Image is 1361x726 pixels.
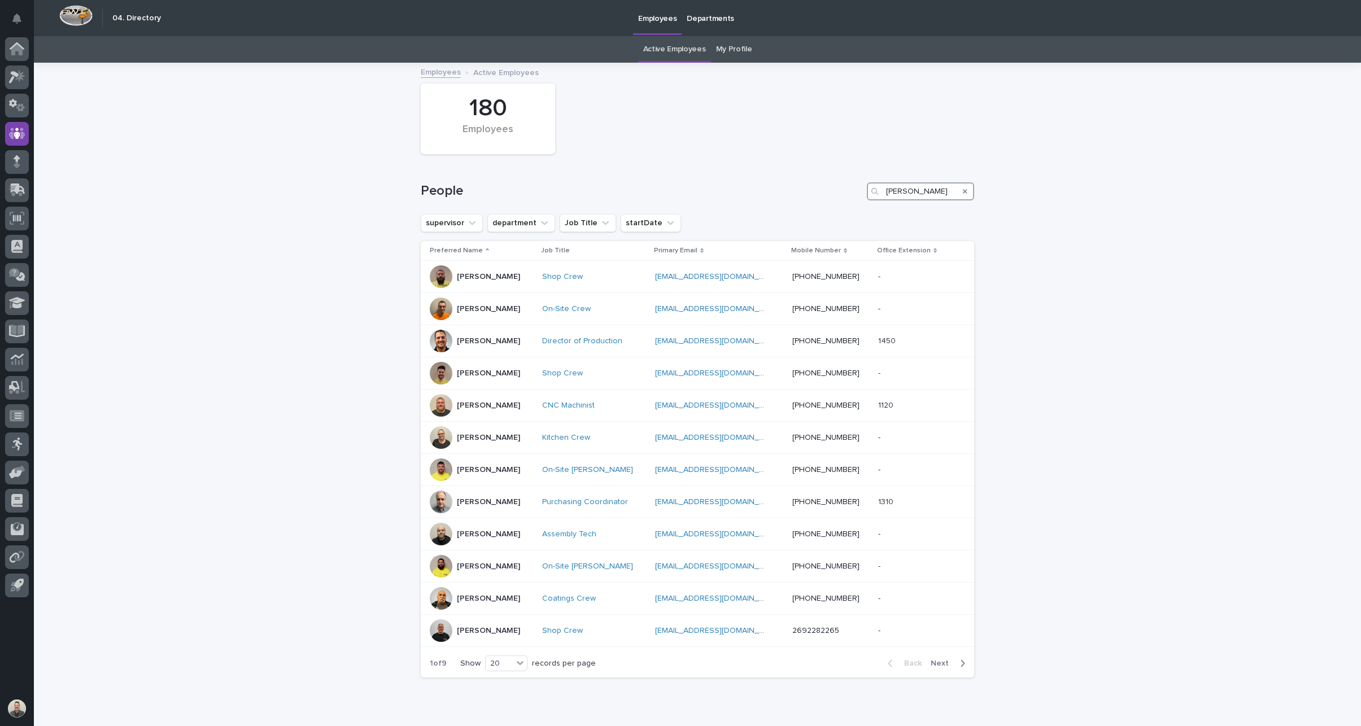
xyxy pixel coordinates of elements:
[421,422,974,454] tr: [PERSON_NAME]Kitchen Crew [EMAIL_ADDRESS][DOMAIN_NAME] [PHONE_NUMBER]--
[421,214,483,232] button: supervisor
[878,366,883,378] p: -
[421,293,974,325] tr: [PERSON_NAME]On-Site Crew [EMAIL_ADDRESS][DOMAIN_NAME] [PHONE_NUMBER]--
[621,214,681,232] button: startDate
[542,433,590,443] a: Kitchen Crew
[792,434,860,441] a: [PHONE_NUMBER]
[541,244,570,257] p: Job Title
[430,244,483,257] p: Preferred Name
[655,434,783,441] a: [EMAIL_ADDRESS][DOMAIN_NAME]
[457,272,520,282] p: [PERSON_NAME]
[421,486,974,518] tr: [PERSON_NAME]Purchasing Coordinator [EMAIL_ADDRESS][DOMAIN_NAME] [PHONE_NUMBER]13101310
[457,562,520,571] p: [PERSON_NAME]
[542,336,622,346] a: Director of Production
[792,530,860,538] a: [PHONE_NUMBER]
[112,14,161,23] h2: 04. Directory
[542,304,591,314] a: On-Site Crew
[792,369,860,377] a: [PHONE_NUMBER]
[457,626,520,636] p: [PERSON_NAME]
[421,357,974,390] tr: [PERSON_NAME]Shop Crew [EMAIL_ADDRESS][DOMAIN_NAME] [PHONE_NUMBER]--
[792,273,860,281] a: [PHONE_NUMBER]
[878,334,898,346] p: 1450
[655,594,783,602] a: [EMAIL_ADDRESS][DOMAIN_NAME]
[486,658,513,670] div: 20
[5,697,29,720] button: users-avatar
[655,401,783,409] a: [EMAIL_ADDRESS][DOMAIN_NAME]
[655,337,783,345] a: [EMAIL_ADDRESS][DOMAIN_NAME]
[542,369,583,378] a: Shop Crew
[792,305,860,313] a: [PHONE_NUMBER]
[5,7,29,30] button: Notifications
[457,530,520,539] p: [PERSON_NAME]
[655,530,783,538] a: [EMAIL_ADDRESS][DOMAIN_NAME]
[542,272,583,282] a: Shop Crew
[655,305,783,313] a: [EMAIL_ADDRESS][DOMAIN_NAME]
[878,431,883,443] p: -
[473,65,539,78] p: Active Employees
[542,530,596,539] a: Assembly Tech
[926,658,974,668] button: Next
[655,627,783,635] a: [EMAIL_ADDRESS][DOMAIN_NAME]
[457,497,520,507] p: [PERSON_NAME]
[421,261,974,293] tr: [PERSON_NAME]Shop Crew [EMAIL_ADDRESS][DOMAIN_NAME] [PHONE_NUMBER]--
[878,559,883,571] p: -
[421,518,974,550] tr: [PERSON_NAME]Assembly Tech [EMAIL_ADDRESS][DOMAIN_NAME] [PHONE_NUMBER]--
[792,337,860,345] a: [PHONE_NUMBER]
[457,465,520,475] p: [PERSON_NAME]
[654,244,697,257] p: Primary Email
[59,5,93,26] img: Workspace Logo
[792,562,860,570] a: [PHONE_NUMBER]
[878,463,883,475] p: -
[879,658,926,668] button: Back
[421,615,974,647] tr: [PERSON_NAME]Shop Crew [EMAIL_ADDRESS][DOMAIN_NAME] 2692282265--
[878,270,883,282] p: -
[560,214,616,232] button: Job Title
[421,65,461,78] a: Employees
[655,498,783,506] a: [EMAIL_ADDRESS][DOMAIN_NAME]
[878,495,896,507] p: 1310
[542,626,583,636] a: Shop Crew
[643,36,706,63] a: Active Employees
[421,390,974,422] tr: [PERSON_NAME]CNC Machinist [EMAIL_ADDRESS][DOMAIN_NAME] [PHONE_NUMBER]11201120
[792,401,860,409] a: [PHONE_NUMBER]
[440,124,536,147] div: Employees
[440,94,536,123] div: 180
[878,624,883,636] p: -
[878,399,896,410] p: 1120
[655,466,783,474] a: [EMAIL_ADDRESS][DOMAIN_NAME]
[542,497,628,507] a: Purchasing Coordinator
[542,562,633,571] a: On-Site [PERSON_NAME]
[792,594,860,602] a: [PHONE_NUMBER]
[792,498,860,506] a: [PHONE_NUMBER]
[457,594,520,603] p: [PERSON_NAME]
[457,433,520,443] p: [PERSON_NAME]
[655,273,783,281] a: [EMAIL_ADDRESS][DOMAIN_NAME]
[421,454,974,486] tr: [PERSON_NAME]On-Site [PERSON_NAME] [EMAIL_ADDRESS][DOMAIN_NAME] [PHONE_NUMBER]--
[792,466,860,474] a: [PHONE_NUMBER]
[457,369,520,378] p: [PERSON_NAME]
[457,304,520,314] p: [PERSON_NAME]
[897,659,922,667] span: Back
[421,550,974,583] tr: [PERSON_NAME]On-Site [PERSON_NAME] [EMAIL_ADDRESS][DOMAIN_NAME] [PHONE_NUMBER]--
[877,244,931,257] p: Office Extension
[716,36,752,63] a: My Profile
[791,244,841,257] p: Mobile Number
[542,594,596,603] a: Coatings Crew
[421,183,862,199] h1: People
[457,401,520,410] p: [PERSON_NAME]
[931,659,956,667] span: Next
[421,325,974,357] tr: [PERSON_NAME]Director of Production [EMAIL_ADDRESS][DOMAIN_NAME] [PHONE_NUMBER]14501450
[460,659,481,668] p: Show
[878,302,883,314] p: -
[655,562,783,570] a: [EMAIL_ADDRESS][DOMAIN_NAME]
[532,659,596,668] p: records per page
[878,592,883,603] p: -
[421,583,974,615] tr: [PERSON_NAME]Coatings Crew [EMAIL_ADDRESS][DOMAIN_NAME] [PHONE_NUMBER]--
[655,369,783,377] a: [EMAIL_ADDRESS][DOMAIN_NAME]
[867,182,974,200] input: Search
[542,401,595,410] a: CNC Machinist
[487,214,555,232] button: department
[878,527,883,539] p: -
[792,627,839,635] a: 2692282265
[14,14,29,32] div: Notifications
